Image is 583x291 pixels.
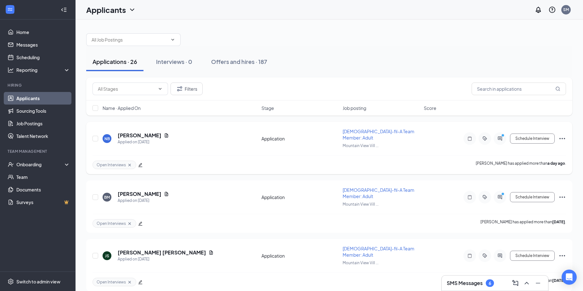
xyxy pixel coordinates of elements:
svg: Settings [8,278,14,285]
a: Home [16,26,70,38]
svg: Filter [176,85,183,93]
a: SurveysCrown [16,196,70,208]
div: Applications · 26 [92,58,137,66]
b: [DATE] [552,220,565,224]
b: [DATE] [552,278,565,283]
div: Hiring [8,83,69,88]
span: Open Interviews [97,221,126,226]
div: 6 [489,281,491,286]
svg: Note [466,195,474,200]
span: Open Interviews [97,279,126,285]
b: a day ago [547,161,565,166]
svg: Note [466,136,474,141]
input: Search in applications [472,83,566,95]
div: Team Management [8,149,69,154]
span: Open Interviews [97,162,126,168]
input: All Stages [98,85,155,92]
div: BM [104,195,110,200]
button: ComposeMessage [510,278,520,288]
div: Onboarding [16,161,65,168]
div: Open Intercom Messenger [562,270,577,285]
svg: QuestionInfo [548,6,556,14]
p: [PERSON_NAME] has applied more than . [476,161,566,169]
input: All Job Postings [92,36,168,43]
a: Messages [16,38,70,51]
svg: ActiveTag [481,253,489,258]
div: Interviews · 0 [156,58,192,66]
svg: ChevronDown [128,6,136,14]
span: Mountain View Vill ... [343,143,378,148]
svg: ChevronUp [523,279,530,287]
div: Switch to admin view [16,278,60,285]
svg: ActiveTag [481,136,489,141]
div: Application [261,253,339,259]
h5: [PERSON_NAME] [PERSON_NAME] [118,249,206,256]
div: Applied on [DATE] [118,139,169,145]
span: Mountain View Vill ... [343,202,378,207]
svg: ActiveChat [496,253,504,258]
p: [PERSON_NAME] has applied more than . [480,219,566,228]
svg: ActiveChat [496,195,504,200]
svg: Cross [127,221,132,226]
svg: WorkstreamLogo [7,6,13,13]
svg: Cross [127,163,132,168]
svg: Ellipses [558,135,566,142]
a: Team [16,171,70,183]
svg: UserCheck [8,161,14,168]
span: [DEMOGRAPHIC_DATA]-fil-A Team Member: Adult [343,187,414,199]
svg: PrimaryDot [500,134,507,139]
svg: ChevronDown [170,37,175,42]
svg: Notifications [535,6,542,14]
svg: Document [209,250,214,255]
button: Minimize [533,278,543,288]
svg: Note [466,253,474,258]
svg: MagnifyingGlass [555,86,560,91]
a: Scheduling [16,51,70,64]
span: edit [138,163,143,167]
button: Filter Filters [171,83,203,95]
svg: ComposeMessage [512,279,519,287]
svg: Document [164,191,169,197]
span: [DEMOGRAPHIC_DATA]-fil-A Team Member: Adult [343,246,414,258]
svg: Document [164,133,169,138]
svg: ChevronDown [158,86,163,91]
span: Name · Applied On [103,105,141,111]
div: Application [261,135,339,142]
a: Sourcing Tools [16,105,70,117]
span: [DEMOGRAPHIC_DATA]-fil-A Team Member: Adult [343,128,414,140]
h1: Applicants [86,4,126,15]
svg: Minimize [534,279,542,287]
svg: PrimaryDot [500,192,507,197]
a: Talent Network [16,130,70,142]
a: Documents [16,183,70,196]
h5: [PERSON_NAME] [118,191,161,197]
span: Score [424,105,436,111]
svg: Ellipses [558,193,566,201]
span: edit [138,280,143,284]
svg: Analysis [8,67,14,73]
button: Schedule Interview [510,251,555,261]
span: Stage [261,105,274,111]
a: Applicants [16,92,70,105]
svg: ActiveChat [496,136,504,141]
div: Applied on [DATE] [118,197,169,204]
div: NB [104,136,110,141]
button: Schedule Interview [510,192,555,202]
span: edit [138,221,143,226]
h3: SMS Messages [447,280,483,287]
svg: Collapse [61,7,67,13]
div: SM [563,7,569,12]
svg: Ellipses [558,252,566,260]
span: Job posting [343,105,366,111]
div: JS [105,253,109,259]
button: ChevronUp [522,278,532,288]
span: Mountain View Vill ... [343,260,378,265]
a: Job Postings [16,117,70,130]
div: Application [261,194,339,200]
div: Offers and hires · 187 [211,58,267,66]
button: Schedule Interview [510,134,555,144]
svg: ActiveTag [481,195,489,200]
div: Reporting [16,67,70,73]
div: Applied on [DATE] [118,256,214,262]
h5: [PERSON_NAME] [118,132,161,139]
